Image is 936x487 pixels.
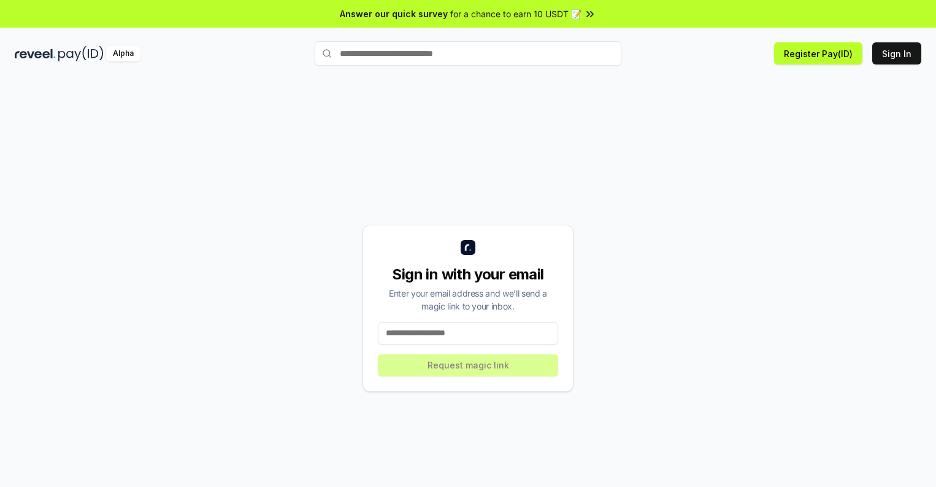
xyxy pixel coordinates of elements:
div: Enter your email address and we’ll send a magic link to your inbox. [378,287,558,313]
span: Answer our quick survey [340,7,448,20]
img: reveel_dark [15,46,56,61]
img: pay_id [58,46,104,61]
div: Alpha [106,46,140,61]
img: logo_small [461,240,475,255]
div: Sign in with your email [378,265,558,284]
button: Register Pay(ID) [774,42,862,64]
span: for a chance to earn 10 USDT 📝 [450,7,581,20]
button: Sign In [872,42,921,64]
